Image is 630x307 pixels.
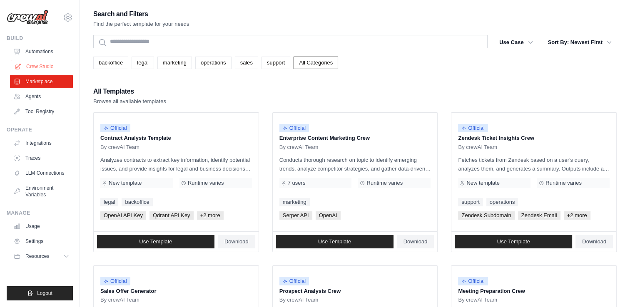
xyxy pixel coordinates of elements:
[93,57,128,69] a: backoffice
[458,297,497,303] span: By crewAI Team
[10,105,73,118] a: Tool Registry
[37,290,52,297] span: Logout
[403,238,428,245] span: Download
[497,238,530,245] span: Use Template
[100,124,130,132] span: Official
[279,124,309,132] span: Official
[100,287,252,295] p: Sales Offer Generator
[7,210,73,216] div: Manage
[518,211,560,220] span: Zendesk Email
[93,97,166,106] p: Browse all available templates
[458,211,514,220] span: Zendesk Subdomain
[486,198,518,206] a: operations
[100,156,252,173] p: Analyzes contracts to extract key information, identify potential issues, and provide insights fo...
[279,287,431,295] p: Prospect Analysis Crew
[100,134,252,142] p: Contract Analysis Template
[316,211,341,220] span: OpenAI
[466,180,499,186] span: New template
[455,235,572,248] a: Use Template
[157,57,192,69] a: marketing
[582,238,606,245] span: Download
[279,211,312,220] span: Serper API
[10,75,73,88] a: Marketplace
[279,144,319,151] span: By crewAI Team
[10,250,73,263] button: Resources
[458,124,488,132] span: Official
[366,180,403,186] span: Runtime varies
[10,166,73,180] a: LLM Connections
[543,35,617,50] button: Sort By: Newest First
[458,134,610,142] p: Zendesk Ticket Insights Crew
[279,156,431,173] p: Conducts thorough research on topic to identify emerging trends, analyze competitor strategies, a...
[458,277,488,285] span: Official
[93,86,166,97] h2: All Templates
[458,144,497,151] span: By crewAI Team
[100,198,118,206] a: legal
[7,10,48,25] img: Logo
[10,220,73,233] a: Usage
[458,287,610,295] p: Meeting Preparation Crew
[100,297,139,303] span: By crewAI Team
[10,136,73,150] a: Integrations
[93,8,189,20] h2: Search and Filters
[224,238,249,245] span: Download
[97,235,214,248] a: Use Template
[10,235,73,248] a: Settings
[318,238,351,245] span: Use Template
[100,211,146,220] span: OpenAI API Key
[218,235,255,248] a: Download
[100,144,139,151] span: By crewAI Team
[575,235,613,248] a: Download
[458,156,610,173] p: Fetches tickets from Zendesk based on a user's query, analyzes them, and generates a summary. Out...
[276,235,393,248] a: Use Template
[11,60,74,73] a: Crew Studio
[195,57,232,69] a: operations
[458,198,483,206] a: support
[288,180,306,186] span: 7 users
[279,277,309,285] span: Official
[7,35,73,42] div: Build
[545,180,582,186] span: Runtime varies
[10,90,73,103] a: Agents
[25,253,49,260] span: Resources
[139,238,172,245] span: Use Template
[10,151,73,165] a: Traces
[279,198,310,206] a: marketing
[93,20,189,28] p: Find the perfect template for your needs
[109,180,142,186] span: New template
[7,286,73,300] button: Logout
[564,211,590,220] span: +2 more
[279,297,319,303] span: By crewAI Team
[122,198,152,206] a: backoffice
[279,134,431,142] p: Enterprise Content Marketing Crew
[149,211,194,220] span: Qdrant API Key
[397,235,434,248] a: Download
[100,277,130,285] span: Official
[7,126,73,133] div: Operate
[294,57,338,69] a: All Categories
[10,181,73,201] a: Environment Variables
[10,45,73,58] a: Automations
[188,180,224,186] span: Runtime varies
[197,211,224,220] span: +2 more
[235,57,258,69] a: sales
[494,35,538,50] button: Use Case
[132,57,154,69] a: legal
[261,57,290,69] a: support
